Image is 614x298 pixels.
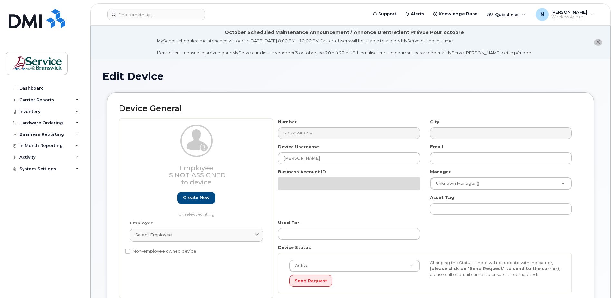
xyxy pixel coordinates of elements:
[225,29,464,36] div: October Scheduled Maintenance Announcement / Annonce D'entretient Prévue Pour octobre
[130,220,153,226] label: Employee
[130,211,263,217] p: or select existing
[157,38,532,56] div: MyServe scheduled maintenance will occur [DATE][DATE] 8:00 PM - 10:00 PM Eastern. Users will be u...
[119,104,582,113] h2: Device General
[177,192,215,204] a: Create new
[430,144,443,150] label: Email
[425,260,565,278] div: Changing the Status in here will not update with the carrier, , please call or email carrier to e...
[430,194,454,201] label: Asset Tag
[130,164,263,186] h3: Employee
[594,39,602,46] button: close notification
[278,119,297,125] label: Number
[291,263,309,269] span: Active
[430,119,439,125] label: City
[181,178,212,186] span: to device
[130,229,263,242] a: Select employee
[135,232,172,238] span: Select employee
[102,71,599,82] h1: Edit Device
[278,220,299,226] label: Used For
[125,249,130,254] input: Non-employee owned device
[289,275,332,287] button: Send Request
[430,169,451,175] label: Manager
[278,169,326,175] label: Business Account ID
[125,247,196,255] label: Non-employee owned device
[167,171,225,179] span: Is not assigned
[432,181,479,186] span: Unknown Manager ()
[278,144,319,150] label: Device Username
[278,244,311,251] label: Device Status
[430,266,559,271] strong: (please click on "Send Request" to send to the carrier)
[290,260,420,272] a: Active
[430,178,571,189] a: Unknown Manager ()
